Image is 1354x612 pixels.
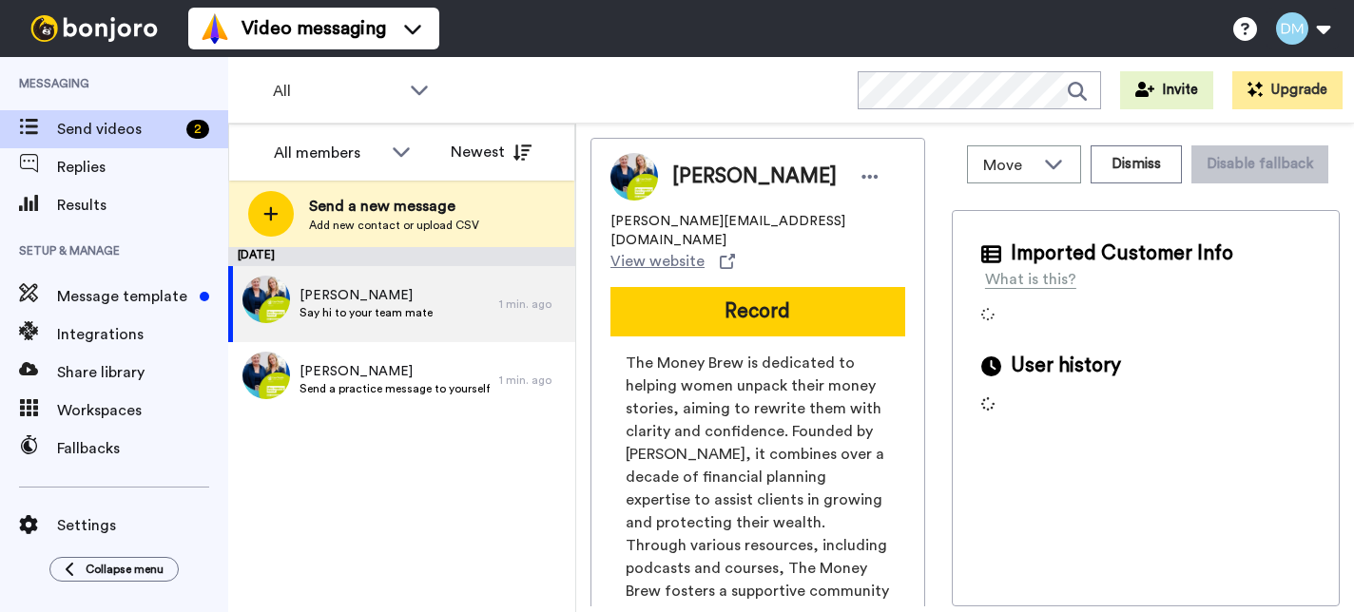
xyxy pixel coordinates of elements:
[57,323,228,346] span: Integrations
[672,163,837,191] span: [PERSON_NAME]
[1191,145,1328,183] button: Disable fallback
[436,133,546,171] button: Newest
[309,218,479,233] span: Add new contact or upload CSV
[57,437,228,460] span: Fallbacks
[610,153,658,201] img: Image of Kylie
[228,247,575,266] div: [DATE]
[57,399,228,422] span: Workspaces
[610,250,735,273] a: View website
[300,362,490,381] span: [PERSON_NAME]
[309,195,479,218] span: Send a new message
[57,361,228,384] span: Share library
[1011,239,1233,268] span: Imported Customer Info
[1120,71,1213,109] button: Invite
[1091,145,1182,183] button: Dismiss
[57,118,179,141] span: Send videos
[300,305,433,320] span: Say hi to your team mate
[242,276,290,323] img: 1f18957b-2209-4ef5-9562-9ee4c5266850.jpg
[300,381,490,396] span: Send a practice message to yourself
[242,352,290,399] img: 6e4bd453-b64d-449c-9bc1-159c84d2c43d.jpg
[274,142,382,164] div: All members
[57,156,228,179] span: Replies
[23,15,165,42] img: bj-logo-header-white.svg
[499,373,566,388] div: 1 min. ago
[57,514,228,537] span: Settings
[985,268,1076,291] div: What is this?
[273,80,400,103] span: All
[610,250,705,273] span: View website
[242,15,386,42] span: Video messaging
[610,212,905,250] span: [PERSON_NAME][EMAIL_ADDRESS][DOMAIN_NAME]
[57,285,192,308] span: Message template
[86,562,164,577] span: Collapse menu
[499,296,566,312] div: 1 min. ago
[186,120,209,139] div: 2
[610,287,905,336] button: Record
[200,13,230,44] img: vm-color.svg
[57,194,228,217] span: Results
[983,154,1035,177] span: Move
[300,286,433,305] span: [PERSON_NAME]
[1232,71,1343,109] button: Upgrade
[1011,352,1121,380] span: User history
[49,557,179,582] button: Collapse menu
